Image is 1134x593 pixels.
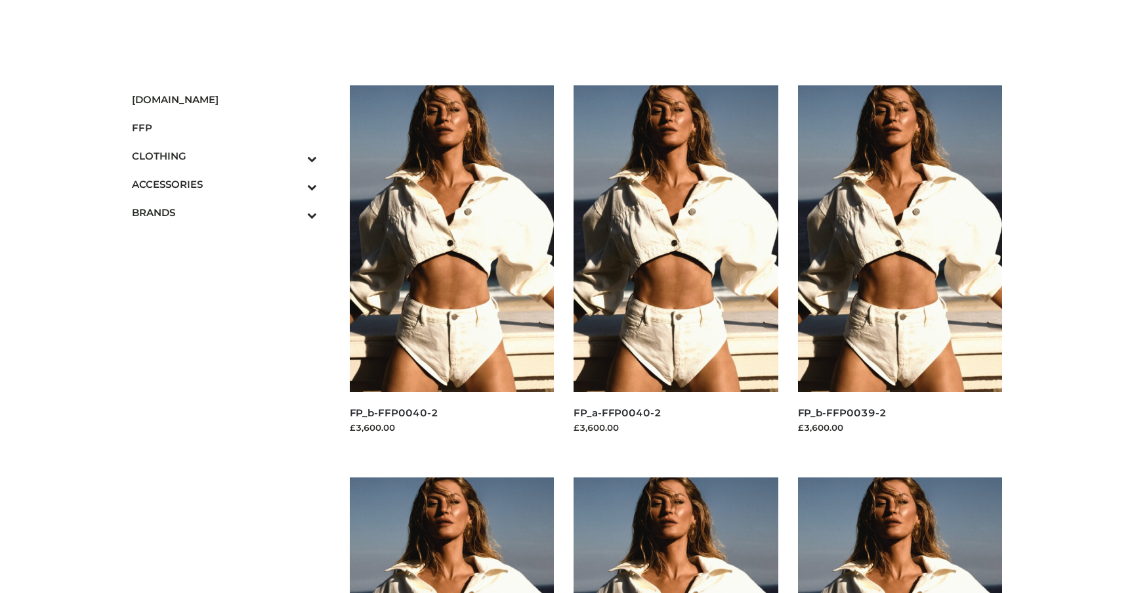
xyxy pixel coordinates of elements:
a: CLOTHINGToggle Submenu [132,142,317,170]
div: £3,600.00 [574,421,778,434]
a: BRANDSToggle Submenu [132,198,317,227]
span: BRANDS [132,205,317,220]
span: CLOTHING [132,148,317,164]
button: Toggle Submenu [271,170,317,198]
a: FP_a-FFP0040-2 [574,406,661,419]
a: ACCESSORIESToggle Submenu [132,170,317,198]
span: ACCESSORIES [132,177,317,192]
a: [DOMAIN_NAME] [132,85,317,114]
a: FFP [132,114,317,142]
button: Toggle Submenu [271,142,317,170]
div: £3,600.00 [350,421,555,434]
div: £3,600.00 [798,421,1003,434]
span: FFP [132,120,317,135]
a: FP_b-FFP0039-2 [798,406,887,419]
button: Toggle Submenu [271,198,317,227]
span: [DOMAIN_NAME] [132,92,317,107]
a: FP_b-FFP0040-2 [350,406,438,419]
